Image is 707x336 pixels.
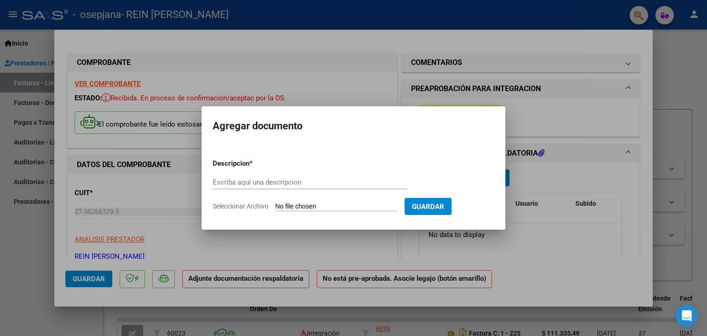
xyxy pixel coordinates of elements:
[676,305,698,327] div: Open Intercom Messenger
[405,198,452,215] button: Guardar
[412,203,444,211] span: Guardar
[213,158,297,169] p: Descripcion
[213,203,268,210] span: Seleccionar Archivo
[213,117,494,135] h2: Agregar documento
